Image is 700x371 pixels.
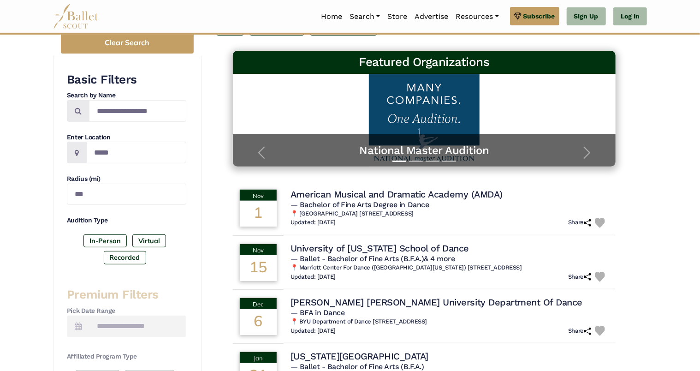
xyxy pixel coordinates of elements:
[240,298,277,309] div: Dec
[83,234,127,247] label: In-Person
[291,318,609,326] h6: 📍 BYU Department of Dance [STREET_ADDRESS]
[61,33,194,54] button: Clear Search
[567,7,606,26] a: Sign Up
[89,100,186,122] input: Search by names...
[568,273,591,281] h6: Share
[67,287,186,303] h3: Premium Filters
[411,7,452,26] a: Advertise
[291,273,336,281] h6: Updated: [DATE]
[346,7,384,26] a: Search
[240,309,277,335] div: 6
[67,352,186,361] h4: Affiliated Program Type
[291,264,609,272] h6: 📍 Marriott Center For Dance ([GEOGRAPHIC_DATA][US_STATE]) [STREET_ADDRESS]
[240,255,277,281] div: 15
[291,219,336,227] h6: Updated: [DATE]
[67,91,186,100] h4: Search by Name
[317,7,346,26] a: Home
[67,133,186,142] h4: Enter Location
[291,327,336,335] h6: Updated: [DATE]
[384,7,411,26] a: Store
[291,308,344,317] span: — BFA in Dance
[568,219,591,227] h6: Share
[514,11,522,21] img: gem.svg
[240,352,277,363] div: Jan
[442,156,456,167] button: Slide 4
[291,350,428,362] h4: [US_STATE][GEOGRAPHIC_DATA]
[291,188,503,200] h4: American Musical and Dramatic Academy (AMDA)
[240,54,608,70] h3: Featured Organizations
[291,210,609,218] h6: 📍 [GEOGRAPHIC_DATA] [STREET_ADDRESS]
[510,7,559,25] a: Subscribe
[67,216,186,225] h4: Audition Type
[67,72,186,88] h3: Basic Filters
[67,306,186,316] h4: Pick Date Range
[240,190,277,201] div: Nov
[291,200,429,209] span: — Bachelor of Fine Arts Degree in Dance
[291,362,424,371] span: — Ballet - Bachelor of Fine Arts (B.F.A.)
[240,244,277,255] div: Nov
[424,254,455,263] a: & 4 more
[568,327,591,335] h6: Share
[523,11,555,21] span: Subscribe
[392,156,406,167] button: Slide 1
[240,201,277,227] div: 1
[104,251,146,264] label: Recorded
[242,144,606,158] a: National Master Audition
[426,156,439,167] button: Slide 3
[409,156,423,167] button: Slide 2
[452,7,502,26] a: Resources
[291,242,469,254] h4: University of [US_STATE] School of Dance
[291,254,455,263] span: — Ballet - Bachelor of Fine Arts (B.F.A.)
[67,174,186,184] h4: Radius (mi)
[613,7,647,26] a: Log In
[291,296,582,308] h4: [PERSON_NAME] [PERSON_NAME] University Department Of Dance
[86,142,186,163] input: Location
[132,234,166,247] label: Virtual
